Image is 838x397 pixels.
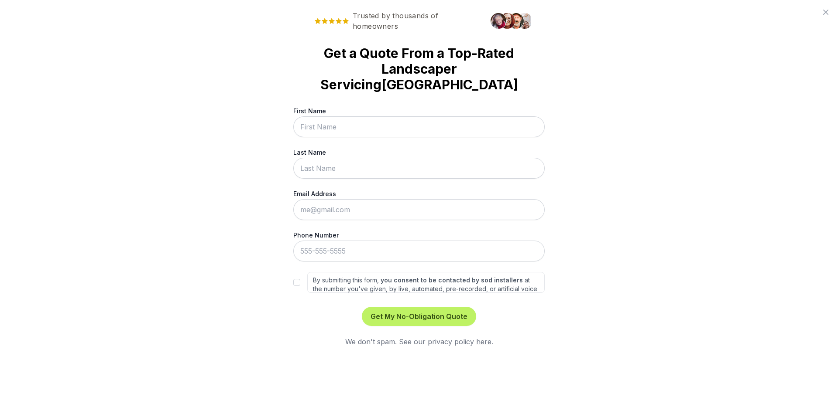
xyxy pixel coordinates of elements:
label: Last Name [293,148,545,157]
label: Email Address [293,189,545,198]
label: By submitting this form, at the number you've given, by live, automated, pre-recorded, or artific... [307,272,545,293]
strong: Get a Quote From a Top-Rated Landscaper Servicing [GEOGRAPHIC_DATA] [307,45,531,92]
input: Last Name [293,158,545,179]
input: 555-555-5555 [293,241,545,261]
label: First Name [293,106,545,115]
strong: you consent to be contacted by sod installers [381,276,523,284]
div: We don't spam. See our privacy policy . [293,336,545,347]
input: me@gmail.com [293,199,545,220]
button: Get My No-Obligation Quote [362,307,476,326]
input: First Name [293,116,545,137]
span: Trusted by thousands of homeowners [307,10,485,31]
a: here [476,337,491,346]
label: Phone Number [293,231,545,240]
